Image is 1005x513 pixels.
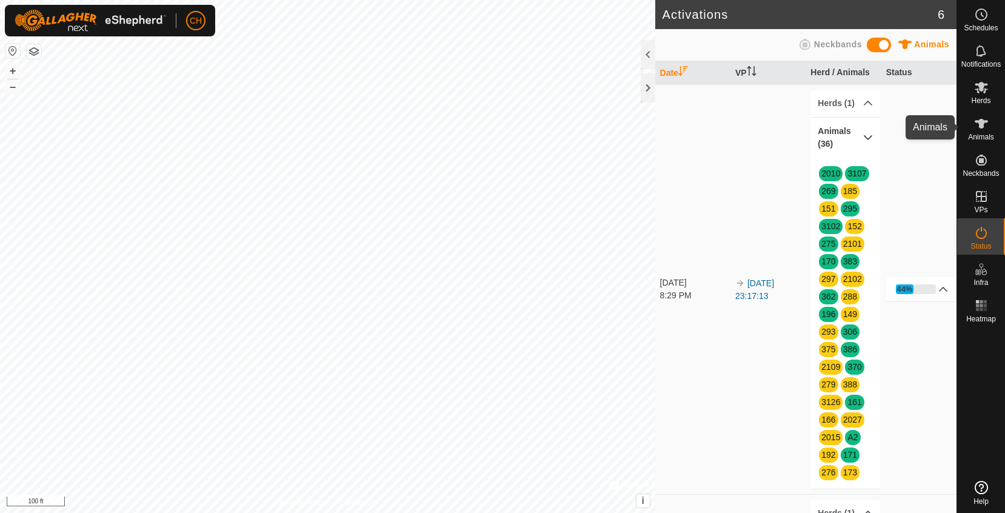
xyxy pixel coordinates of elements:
[821,362,840,372] a: 2109
[806,61,881,85] th: Herd / Animals
[970,243,991,250] span: Status
[821,221,840,231] a: 3102
[843,344,857,354] a: 386
[821,186,835,196] a: 269
[964,24,998,32] span: Schedules
[843,450,857,460] a: 171
[973,279,988,286] span: Infra
[660,289,730,302] div: 8:29 PM
[735,278,745,288] img: arrow
[821,432,840,442] a: 2015
[663,7,938,22] h2: Activations
[655,61,730,85] th: Date
[843,204,857,213] a: 295
[821,415,835,424] a: 166
[810,158,880,489] p-accordion-content: Animals (36)
[843,415,862,424] a: 2027
[15,10,166,32] img: Gallagher Logo
[843,327,857,337] a: 306
[821,256,835,266] a: 170
[847,362,861,372] a: 370
[821,344,835,354] a: 375
[886,277,956,301] p-accordion-header: 44%
[973,498,989,505] span: Help
[896,284,937,294] div: 44%
[963,170,999,177] span: Neckbands
[821,450,835,460] a: 192
[847,432,858,442] a: A2
[847,397,861,407] a: 161
[843,292,857,301] a: 288
[821,327,835,337] a: 293
[938,5,944,24] span: 6
[27,44,41,59] button: Map Layers
[810,90,880,117] p-accordion-header: Herds (1)
[881,61,957,85] th: Status
[339,497,375,508] a: Contact Us
[747,68,756,78] p-sorticon: Activate to sort
[636,494,650,508] button: i
[641,495,644,506] span: i
[279,497,325,508] a: Privacy Policy
[821,204,835,213] a: 151
[847,169,866,178] a: 3107
[957,476,1005,510] a: Help
[961,61,1001,68] span: Notifications
[971,97,990,104] span: Herds
[897,283,913,295] div: 44%
[735,278,774,301] a: [DATE] 23:17:13
[974,206,987,213] span: VPs
[814,39,862,49] span: Neckbands
[660,277,730,289] div: [DATE]
[821,380,835,389] a: 279
[843,256,857,266] a: 383
[190,15,202,27] span: CH
[843,468,857,477] a: 173
[821,397,840,407] a: 3126
[821,468,835,477] a: 276
[821,169,840,178] a: 2010
[843,239,862,249] a: 2101
[821,239,835,249] a: 275
[5,79,20,94] button: –
[847,221,861,231] a: 152
[821,292,835,301] a: 362
[914,39,949,49] span: Animals
[678,68,688,78] p-sorticon: Activate to sort
[5,64,20,78] button: +
[968,133,994,141] span: Animals
[843,186,857,196] a: 185
[821,309,835,319] a: 196
[5,44,20,58] button: Reset Map
[730,61,806,85] th: VP
[810,118,880,158] p-accordion-header: Animals (36)
[966,315,996,323] span: Heatmap
[821,274,835,284] a: 297
[843,274,862,284] a: 2102
[843,309,857,319] a: 149
[843,380,857,389] a: 388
